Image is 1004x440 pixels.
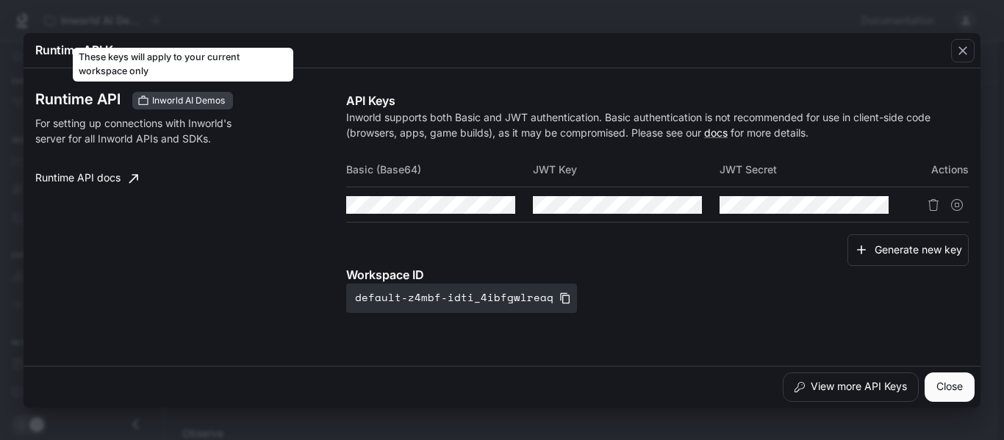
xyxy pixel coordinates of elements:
[925,372,975,402] button: Close
[847,234,969,266] button: Generate new key
[35,115,259,146] p: For setting up connections with Inworld's server for all Inworld APIs and SDKs.
[346,284,577,313] button: default-z4mbf-idti_4ibfgwlreaq
[346,152,533,187] th: Basic (Base64)
[906,152,969,187] th: Actions
[73,48,293,82] div: These keys will apply to your current workspace only
[704,126,728,139] a: docs
[783,372,919,402] button: View more API Keys
[346,92,969,109] p: API Keys
[945,193,969,217] button: Suspend API key
[132,92,233,109] div: These keys will apply to your current workspace only
[29,164,144,193] a: Runtime API docs
[922,193,945,217] button: Delete API key
[533,152,720,187] th: JWT Key
[346,109,969,140] p: Inworld supports both Basic and JWT authentication. Basic authentication is not recommended for u...
[346,266,969,284] p: Workspace ID
[35,92,121,107] h3: Runtime API
[146,94,231,107] span: Inworld AI Demos
[720,152,906,187] th: JWT Secret
[35,41,125,59] p: Runtime API Key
